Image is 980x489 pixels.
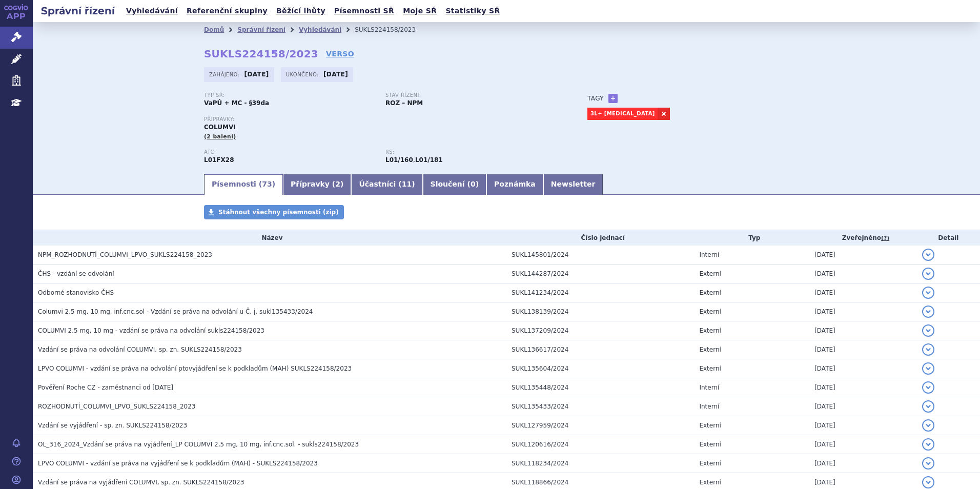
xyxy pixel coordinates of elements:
[922,419,934,432] button: detail
[204,133,236,140] span: (2 balení)
[506,321,694,340] td: SUKL137209/2024
[355,22,429,37] li: SUKLS224158/2023
[699,251,719,258] span: Interní
[244,71,269,78] strong: [DATE]
[699,327,721,334] span: Externí
[809,302,917,321] td: [DATE]
[123,4,181,18] a: Vyhledávání
[204,92,375,98] p: Typ SŘ:
[183,4,271,18] a: Referenční skupiny
[506,302,694,321] td: SUKL138139/2024
[699,289,721,296] span: Externí
[506,264,694,283] td: SUKL144287/2024
[922,287,934,299] button: detail
[699,441,721,448] span: Externí
[286,70,321,78] span: Ukončeno:
[385,149,557,155] p: RS:
[699,422,721,429] span: Externí
[809,283,917,302] td: [DATE]
[402,180,412,188] span: 11
[33,4,123,18] h2: Správní řízení
[608,94,618,103] a: +
[917,230,980,246] th: Detail
[922,362,934,375] button: detail
[323,71,348,78] strong: [DATE]
[506,435,694,454] td: SUKL120616/2024
[809,435,917,454] td: [DATE]
[38,422,187,429] span: Vzdání se vyjádření - sp. zn. SUKLS224158/2023
[699,308,721,315] span: Externí
[335,180,340,188] span: 2
[699,346,721,353] span: Externí
[299,26,341,33] a: Vyhledávání
[922,457,934,470] button: detail
[33,230,506,246] th: Název
[204,48,318,60] strong: SUKLS224158/2023
[506,340,694,359] td: SUKL136617/2024
[415,156,443,164] strong: glofitamab pro indikaci relabující / refrakterní difuzní velkobuněčný B-lymfom (DLBCL)
[506,397,694,416] td: SUKL135433/2024
[38,251,212,258] span: NPM_ROZHODNUTÍ_COLUMVI_LPVO_SUKLS224158_2023
[38,403,195,410] span: ROZHODNUTÍ_COLUMVI_LPVO_SUKLS224158_2023
[486,174,543,195] a: Poznámka
[922,476,934,488] button: detail
[922,438,934,451] button: detail
[38,346,242,353] span: Vzdání se práva na odvolání COLUMVI, sp. zn. SUKLS224158/2023
[587,108,658,120] a: 3L+ [MEDICAL_DATA]
[699,365,721,372] span: Externí
[204,99,269,107] strong: VaPÚ + MC - §39da
[543,174,603,195] a: Newsletter
[442,4,503,18] a: Statistiky SŘ
[38,460,318,467] span: LPVO COLUMVI - vzdání se práva na vyjádření se k podkladům (MAH) - SUKLS224158/2023
[331,4,397,18] a: Písemnosti SŘ
[385,99,423,107] strong: ROZ – NPM
[385,156,413,164] strong: monoklonální protilátky a konjugáty protilátka – léčivo
[922,268,934,280] button: detail
[506,454,694,473] td: SUKL118234/2024
[471,180,476,188] span: 0
[809,230,917,246] th: Zveřejněno
[38,479,244,486] span: Vzdání se práva na vyjádření COLUMVI, sp. zn. SUKLS224158/2023
[922,324,934,337] button: detail
[506,230,694,246] th: Číslo jednací
[699,384,719,391] span: Interní
[38,327,264,334] span: COLUMVI 2,5 mg, 10 mg - vzdání se práva na odvolání sukls224158/2023
[262,180,272,188] span: 73
[351,174,422,195] a: Účastníci (11)
[326,49,354,59] a: VERSO
[506,359,694,378] td: SUKL135604/2024
[809,246,917,264] td: [DATE]
[204,116,567,123] p: Přípravky:
[204,26,224,33] a: Domů
[204,174,283,195] a: Písemnosti (73)
[809,359,917,378] td: [DATE]
[400,4,440,18] a: Moje SŘ
[204,205,344,219] a: Stáhnout všechny písemnosti (zip)
[809,397,917,416] td: [DATE]
[209,70,241,78] span: Zahájeno:
[587,92,604,105] h3: Tagy
[423,174,486,195] a: Sloučení (0)
[809,378,917,397] td: [DATE]
[506,246,694,264] td: SUKL145801/2024
[922,381,934,394] button: detail
[204,149,375,155] p: ATC:
[204,156,234,164] strong: GLOFITAMAB
[204,124,236,131] span: COLUMVI
[38,384,173,391] span: Pověření Roche CZ - zaměstnanci od 23.05.2024
[699,270,721,277] span: Externí
[38,441,359,448] span: OL_316_2024_Vzdání se práva na vyjádření_LP COLUMVI 2,5 mg, 10 mg, inf.cnc.sol. - sukls224158/2023
[694,230,809,246] th: Typ
[38,308,313,315] span: Columvi 2,5 mg, 10 mg, inf.cnc.sol - Vzdání se práva na odvolání u Č. j. sukl135433/2024
[237,26,285,33] a: Správní řízení
[38,270,114,277] span: ČHS - vzdání se odvolání
[922,343,934,356] button: detail
[809,454,917,473] td: [DATE]
[922,249,934,261] button: detail
[218,209,339,216] span: Stáhnout všechny písemnosti (zip)
[506,283,694,302] td: SUKL141234/2024
[699,460,721,467] span: Externí
[809,264,917,283] td: [DATE]
[922,400,934,413] button: detail
[809,340,917,359] td: [DATE]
